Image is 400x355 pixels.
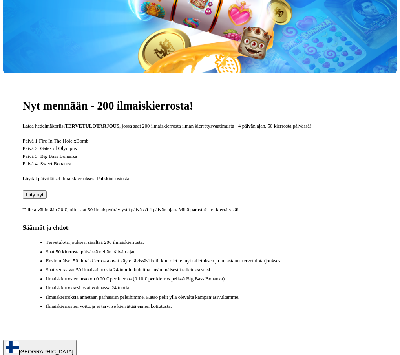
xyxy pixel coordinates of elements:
[46,266,378,274] li: Saat seuraavat 50 ilmaiskierrosta 24 tunnin kuluttua ensimmäisestä talletuksestasi.
[19,349,73,355] span: [GEOGRAPHIC_DATA]
[23,206,378,214] p: Talleta vähintään 20 €, niin saat 50 ilmaispyöräytystä päivässä 4 päivän ajan. Mikä parasta? - ei...
[23,123,378,130] p: Lataa hedelmäkoriisi , jossa saat 200 ilmaiskierrosta ilman kierrätysvaatimusta - 4 päivän ajan, ...
[39,138,88,144] span: Fire In The Hole xBomb
[46,294,378,301] li: Ilmaiskierroksia annetaan parhaisiin peleihimme. Katso pelit yllä olevalta kampanjasivultamme.
[23,137,378,168] p: Päivä 1: Päivä 2: Gates of Olympus Päivä 3: Big Bass Bonanza Päivä 4: Sweet Bonanza
[23,99,378,113] h1: Nyt mennään - 200 ilmaiskierrosta!
[23,224,378,231] h4: Säännöt ja ehdot:
[46,257,378,265] li: Ensimmäiset 50 ilmaiskierrosta ovat käytettävissäsi heti, kun olet tehnyt talletuksen ja lunastan...
[23,190,47,199] button: Liity nyt
[46,284,378,292] li: Ilmaiskierroksesi ovat voimassa 24 tuntia.
[26,192,44,198] span: Liity nyt
[6,341,19,353] img: Finland flag
[46,275,378,283] li: Ilmaiskierrosten arvo on 0.20 € per kierros (0.10 € per kierros pelissä Big Bass Bonanza).
[46,303,378,310] li: Ilmaiskierrosten voittoja ei tarvitse kierrättää ennen kotiutusta.
[46,239,378,246] li: Tervetulotarjouksesi sisältää 200 ilmaiskierrosta.
[65,123,119,129] strong: TERVETULOTARJOUS
[46,248,378,256] li: Saat 50 kierrosta päivässä neljän päivän ajan.
[23,175,378,183] p: Löydät päivittäiset ilmaiskierroksesi Palkkiot-osiosta.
